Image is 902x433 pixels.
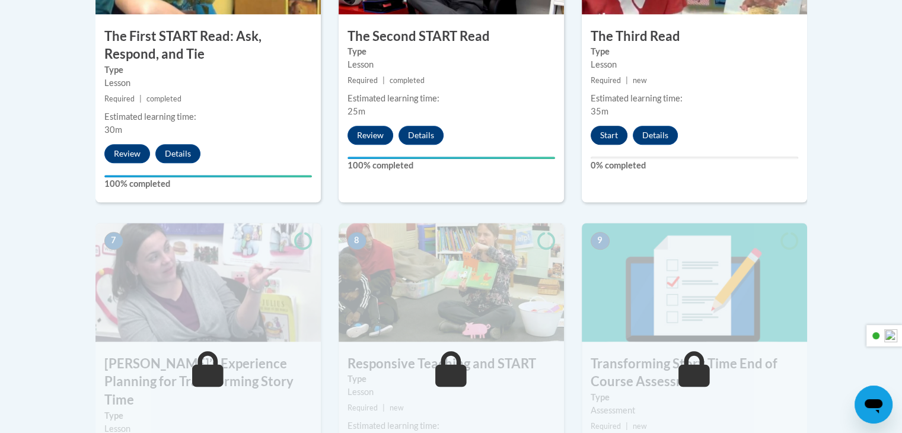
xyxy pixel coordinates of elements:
[855,386,893,424] iframe: Button to launch messaging window
[582,223,807,342] img: Course Image
[339,355,564,373] h3: Responsive Teaching and START
[591,45,798,58] label: Type
[591,404,798,417] div: Assessment
[383,403,385,412] span: |
[348,126,393,145] button: Review
[348,106,365,116] span: 25m
[591,391,798,404] label: Type
[348,76,378,85] span: Required
[348,386,555,399] div: Lesson
[591,92,798,105] div: Estimated learning time:
[348,92,555,105] div: Estimated learning time:
[104,94,135,103] span: Required
[104,144,150,163] button: Review
[104,63,312,77] label: Type
[104,232,123,250] span: 7
[95,223,321,342] img: Course Image
[390,76,425,85] span: completed
[348,232,366,250] span: 8
[591,422,621,431] span: Required
[155,144,200,163] button: Details
[348,403,378,412] span: Required
[139,94,142,103] span: |
[582,355,807,391] h3: Transforming Story Time End of Course Assessment
[633,126,678,145] button: Details
[591,76,621,85] span: Required
[390,403,404,412] span: new
[591,126,627,145] button: Start
[626,422,628,431] span: |
[591,58,798,71] div: Lesson
[348,58,555,71] div: Lesson
[591,159,798,172] label: 0% completed
[104,175,312,177] div: Your progress
[383,76,385,85] span: |
[348,159,555,172] label: 100% completed
[104,409,312,422] label: Type
[582,27,807,46] h3: The Third Read
[104,110,312,123] div: Estimated learning time:
[348,45,555,58] label: Type
[348,372,555,386] label: Type
[348,157,555,159] div: Your progress
[591,232,610,250] span: 9
[95,355,321,409] h3: [PERSON_NAME]’s Experience Planning for Transforming Story Time
[633,76,647,85] span: new
[591,106,608,116] span: 35m
[146,94,181,103] span: completed
[339,223,564,342] img: Course Image
[399,126,444,145] button: Details
[626,76,628,85] span: |
[104,177,312,190] label: 100% completed
[95,27,321,64] h3: The First START Read: Ask, Respond, and Tie
[348,419,555,432] div: Estimated learning time:
[104,125,122,135] span: 30m
[633,422,647,431] span: new
[339,27,564,46] h3: The Second START Read
[104,77,312,90] div: Lesson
